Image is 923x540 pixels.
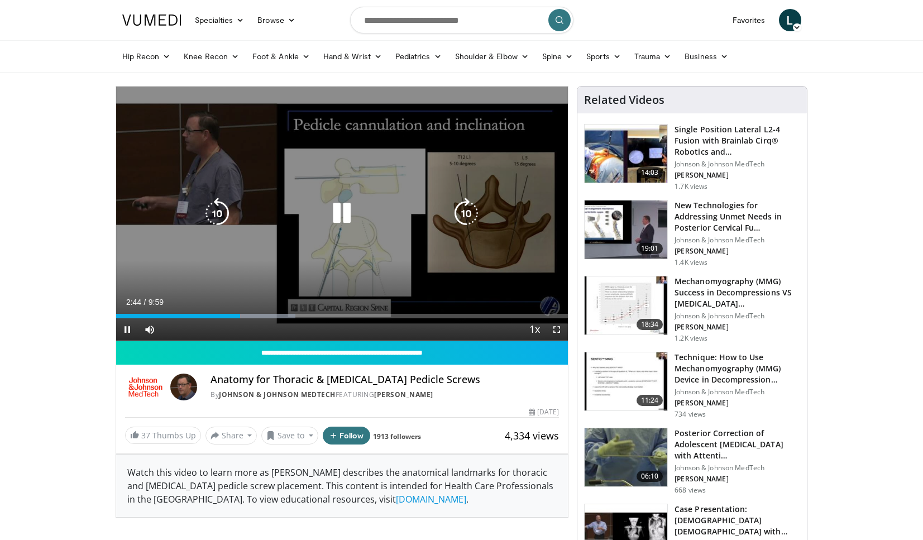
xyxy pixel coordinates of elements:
[219,390,336,399] a: Johnson & Johnson MedTech
[546,318,568,341] button: Fullscreen
[523,318,546,341] button: Playback Rate
[116,45,178,68] a: Hip Recon
[585,125,667,183] img: 0ee6e9ce-a43b-4dc4-b8e2-b13ff9351003.150x105_q85_crop-smart_upscale.jpg
[177,45,246,68] a: Knee Recon
[116,87,568,341] video-js: Video Player
[116,455,568,517] div: Watch this video to learn more as [PERSON_NAME] describes the anatomical landmarks for thoracic a...
[211,390,559,400] div: By FEATURING
[125,427,201,444] a: 37 Thumbs Up
[125,374,166,400] img: Johnson & Johnson MedTech
[126,298,141,307] span: 2:44
[675,463,800,472] p: Johnson & Johnson MedTech
[678,45,735,68] a: Business
[396,493,466,505] a: [DOMAIN_NAME]
[205,427,257,445] button: Share
[779,9,801,31] a: L
[529,407,559,417] div: [DATE]
[138,318,161,341] button: Mute
[675,171,800,180] p: [PERSON_NAME]
[584,200,800,267] a: 19:01 New Technologies for Addressing Unmet Needs in Posterior Cervical Fu… Johnson & Johnson Med...
[675,276,800,309] h3: Mechanomyography (MMG) Success in Decompressions VS [MEDICAL_DATA]…
[628,45,678,68] a: Trauma
[675,388,800,396] p: Johnson & Johnson MedTech
[675,428,800,461] h3: Posterior Correction of Adolescent [MEDICAL_DATA] with Attenti…
[374,390,433,399] a: [PERSON_NAME]
[584,124,800,191] a: 14:03 Single Position Lateral L2-4 Fusion with Brainlab Cirq® Robotics and… Johnson & Johnson Med...
[675,182,707,191] p: 1.7K views
[251,9,302,31] a: Browse
[675,334,707,343] p: 1.2K views
[373,432,421,441] a: 1913 followers
[585,352,667,410] img: e14a7e9c-7b7e-4541-bbcc-63e42d9d2fd8.150x105_q85_crop-smart_upscale.jpg
[144,298,146,307] span: /
[505,429,559,442] span: 4,334 views
[149,298,164,307] span: 9:59
[585,200,667,259] img: 86b95020-a6f8-4a79-bf9e-090ebaa5acbb.150x105_q85_crop-smart_upscale.jpg
[675,486,706,495] p: 668 views
[675,410,706,419] p: 734 views
[141,430,150,441] span: 37
[535,45,580,68] a: Spine
[675,236,800,245] p: Johnson & Johnson MedTech
[170,374,197,400] img: Avatar
[675,200,800,233] h3: New Technologies for Addressing Unmet Needs in Posterior Cervical Fu…
[726,9,772,31] a: Favorites
[675,160,800,169] p: Johnson & Johnson MedTech
[323,427,371,445] button: Follow
[246,45,317,68] a: Foot & Ankle
[637,243,663,254] span: 19:01
[637,319,663,330] span: 18:34
[584,276,800,343] a: 18:34 Mechanomyography (MMG) Success in Decompressions VS [MEDICAL_DATA]… Johnson & Johnson MedTe...
[584,428,800,495] a: 06:10 Posterior Correction of Adolescent [MEDICAL_DATA] with Attenti… Johnson & Johnson MedTech [...
[675,323,800,332] p: [PERSON_NAME]
[585,428,667,486] img: 815f393e-5d41-437a-83f5-d82245a0f4a3.150x105_q85_crop-smart_upscale.jpg
[116,314,568,318] div: Progress Bar
[211,374,559,386] h4: Anatomy for Thoracic & [MEDICAL_DATA] Pedicle Screws
[675,504,800,537] h3: Case Presentation: [DEMOGRAPHIC_DATA] [DEMOGRAPHIC_DATA] with [MEDICAL_DATA][PERSON_NAME] & Pelvi...
[675,399,800,408] p: [PERSON_NAME]
[584,352,800,419] a: 11:24 Technique: How to Use Mechanomyography (MMG) Device in Decompression… Johnson & Johnson Med...
[261,427,318,445] button: Save to
[350,7,573,34] input: Search topics, interventions
[675,352,800,385] h3: Technique: How to Use Mechanomyography (MMG) Device in Decompression…
[448,45,535,68] a: Shoulder & Elbow
[389,45,448,68] a: Pediatrics
[116,318,138,341] button: Pause
[637,471,663,482] span: 06:10
[675,258,707,267] p: 1.4K views
[675,124,800,157] h3: Single Position Lateral L2-4 Fusion with Brainlab Cirq® Robotics and…
[585,276,667,334] img: 44ba9214-7f98-42ad-83eb-0011a4d2deb5.150x105_q85_crop-smart_upscale.jpg
[188,9,251,31] a: Specialties
[122,15,181,26] img: VuMedi Logo
[675,247,800,256] p: [PERSON_NAME]
[675,475,800,484] p: [PERSON_NAME]
[637,395,663,406] span: 11:24
[584,93,664,107] h4: Related Videos
[580,45,628,68] a: Sports
[637,167,663,178] span: 14:03
[317,45,389,68] a: Hand & Wrist
[675,312,800,321] p: Johnson & Johnson MedTech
